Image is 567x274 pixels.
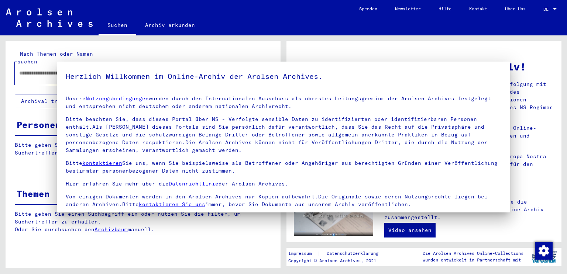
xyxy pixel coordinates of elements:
[66,115,502,154] p: Bitte beachten Sie, dass dieses Portal über NS - Verfolgte sensible Daten zu identifizierten oder...
[66,95,502,110] p: Unsere wurden durch den Internationalen Ausschuss als oberstes Leitungsgremium der Arolsen Archiv...
[66,70,502,82] h5: Herzlich Willkommen im Online-Archiv der Arolsen Archives.
[82,160,122,166] a: kontaktieren
[66,193,502,208] p: Von einigen Dokumenten werden in den Arolsen Archives nur Kopien aufbewahrt.Die Originale sowie d...
[66,180,502,188] p: Hier erfahren Sie mehr über die der Arolsen Archives.
[535,242,553,260] img: Zustimmung ändern
[169,180,219,187] a: Datenrichtlinie
[86,95,149,102] a: Nutzungsbedingungen
[66,159,502,175] p: Bitte Sie uns, wenn Sie beispielsweise als Betroffener oder Angehöriger aus berechtigten Gründen ...
[535,242,552,259] div: Zustimmung ändern
[139,201,205,208] a: kontaktieren Sie uns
